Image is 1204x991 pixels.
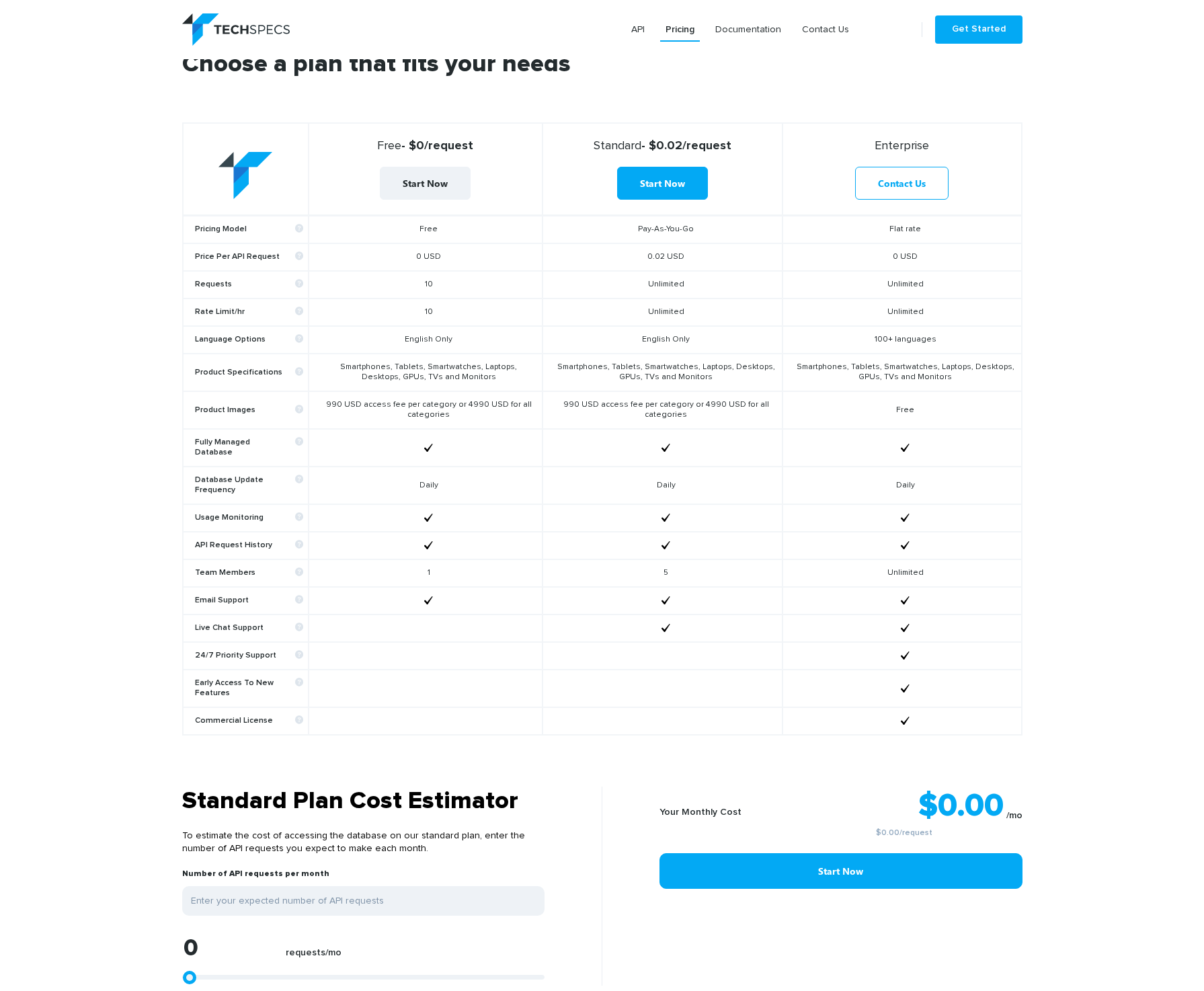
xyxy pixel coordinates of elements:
[782,559,1021,587] td: Unlimited
[1006,811,1022,820] sub: /mo
[543,467,782,504] td: Daily
[855,167,949,200] a: Contact Us
[182,816,545,869] p: To estimate the cost of accessing the database on our standard plan, enter the number of API requ...
[309,354,543,391] td: Smartphones, Tablets, Smartwatches, Laptops, Desktops, GPUs, TVs and Monitors
[787,829,1022,837] small: /request
[195,623,303,633] b: Live Chat Support
[543,299,782,326] td: Unlimited
[286,947,342,965] label: requests/mo
[195,513,303,523] b: Usage Monitoring
[782,243,1021,271] td: 0 USD
[309,467,543,504] td: Daily
[309,391,543,429] td: 990 USD access fee per category or 4990 USD for all categories
[617,167,708,200] a: Start Now
[782,271,1021,299] td: Unlimited
[315,138,536,153] strong: - $0/request
[660,17,700,42] a: Pricing
[782,391,1021,429] td: Free
[549,138,776,153] strong: - $0.02/request
[543,354,782,391] td: Smartphones, Tablets, Smartwatches, Laptops, Desktops, GPUs, TVs and Monitors
[195,678,303,699] b: Early Access To New Features
[195,280,303,290] b: Requests
[543,216,782,244] td: Pay-As-You-Go
[309,216,543,244] td: Free
[195,405,303,415] b: Product Images
[182,787,545,816] h3: Standard Plan Cost Estimator
[875,140,929,152] span: Enterprise
[543,243,782,271] td: 0.02 USD
[659,853,1022,889] a: Start Now
[182,886,545,916] input: Enter your expected number of API requests
[543,326,782,354] td: English Only
[935,15,1022,44] a: Get Started
[594,140,641,152] span: Standard
[195,596,303,606] b: Email Support
[918,790,1004,822] strong: $0.00
[782,467,1021,504] td: Daily
[782,354,1021,391] td: Smartphones, Tablets, Smartwatches, Laptops, Desktops, GPUs, TVs and Monitors
[309,243,543,271] td: 0 USD
[782,326,1021,354] td: 100+ languages
[182,52,1022,122] h2: Choose a plan that fits your needs
[309,326,543,354] td: English Only
[195,716,303,726] b: Commercial License
[195,541,303,551] b: API Request History
[195,438,303,458] b: Fully Managed Database
[218,152,272,200] img: table-logo.png
[195,335,303,345] b: Language Options
[710,17,787,42] a: Documentation
[659,807,741,817] b: Your Monthly Cost
[543,271,782,299] td: Unlimited
[309,559,543,587] td: 1
[195,252,303,262] b: Price Per API Request
[195,568,303,578] b: Team Members
[195,307,303,317] b: Rate Limit/hr
[377,140,401,152] span: Free
[309,271,543,299] td: 10
[182,869,329,886] label: Number of API requests per month
[543,559,782,587] td: 5
[195,475,303,495] b: Database Update Frequency
[876,829,899,837] a: $0.00
[182,13,290,46] img: logo
[797,17,854,42] a: Contact Us
[626,17,650,42] a: API
[195,651,303,661] b: 24/7 Priority Support
[380,167,471,200] a: Start Now
[543,391,782,429] td: 990 USD access fee per category or 4990 USD for all categories
[782,216,1021,244] td: Flat rate
[309,299,543,326] td: 10
[195,368,303,378] b: Product Specifications
[782,299,1021,326] td: Unlimited
[195,225,303,235] b: Pricing Model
